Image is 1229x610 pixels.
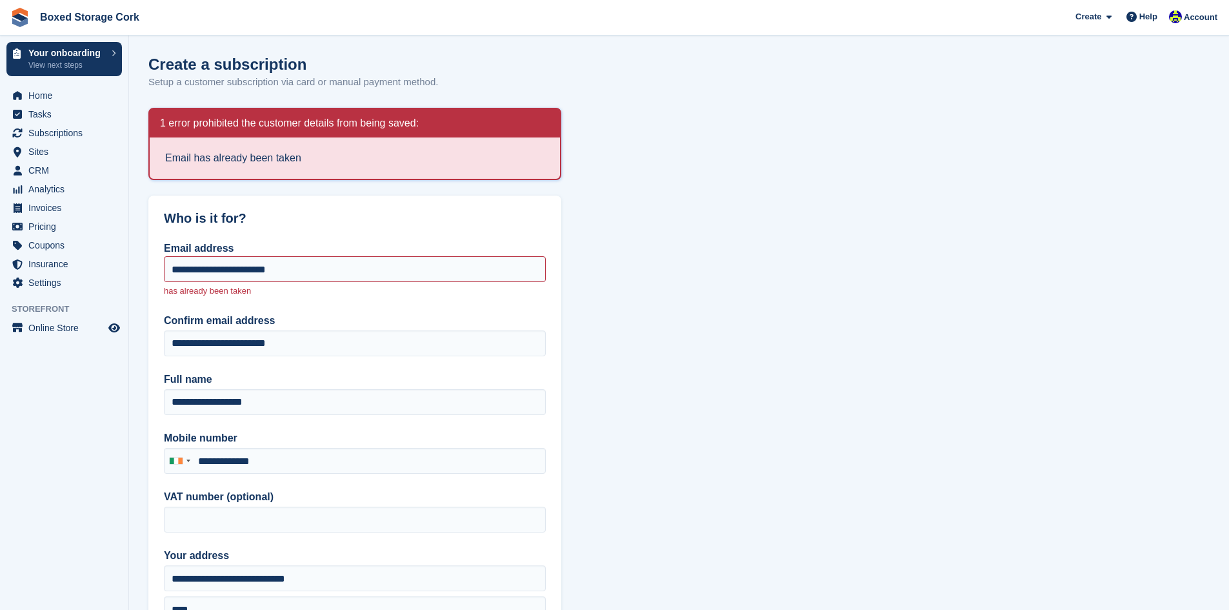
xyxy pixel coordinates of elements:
[164,489,546,505] label: VAT number (optional)
[28,319,106,337] span: Online Store
[28,105,106,123] span: Tasks
[28,143,106,161] span: Sites
[28,124,106,142] span: Subscriptions
[28,161,106,179] span: CRM
[6,319,122,337] a: menu
[35,6,145,28] a: Boxed Storage Cork
[6,42,122,76] a: Your onboarding View next steps
[6,236,122,254] a: menu
[6,86,122,105] a: menu
[164,243,234,254] label: Email address
[106,320,122,336] a: Preview store
[28,86,106,105] span: Home
[164,285,546,298] p: has already been taken
[164,372,546,387] label: Full name
[160,117,419,130] h2: 1 error prohibited the customer details from being saved:
[28,255,106,273] span: Insurance
[165,150,545,166] li: Email has already been taken
[165,449,194,473] div: Ireland: +353
[12,303,128,316] span: Storefront
[6,143,122,161] a: menu
[28,274,106,292] span: Settings
[28,48,105,57] p: Your onboarding
[6,161,122,179] a: menu
[6,274,122,292] a: menu
[6,255,122,273] a: menu
[28,180,106,198] span: Analytics
[1184,11,1217,24] span: Account
[6,105,122,123] a: menu
[28,236,106,254] span: Coupons
[1075,10,1101,23] span: Create
[6,124,122,142] a: menu
[1169,10,1182,23] img: Vincent
[148,56,306,73] h1: Create a subscription
[6,199,122,217] a: menu
[28,199,106,217] span: Invoices
[164,548,546,564] label: Your address
[148,75,438,90] p: Setup a customer subscription via card or manual payment method.
[6,180,122,198] a: menu
[28,218,106,236] span: Pricing
[164,431,546,446] label: Mobile number
[1139,10,1157,23] span: Help
[6,218,122,236] a: menu
[164,313,546,329] label: Confirm email address
[28,59,105,71] p: View next steps
[164,211,546,226] h2: Who is it for?
[10,8,30,27] img: stora-icon-8386f47178a22dfd0bd8f6a31ec36ba5ce8667c1dd55bd0f319d3a0aa187defe.svg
